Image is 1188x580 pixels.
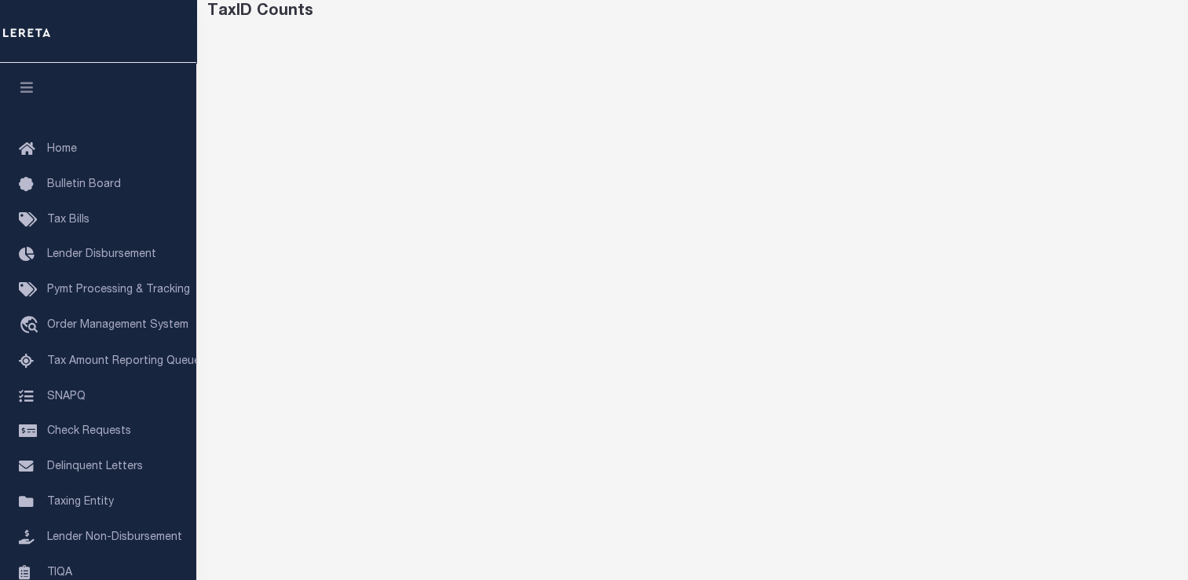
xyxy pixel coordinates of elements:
span: TIQA [47,567,72,578]
span: Taxing Entity [47,497,114,508]
span: Lender Non-Disbursement [47,532,182,543]
span: Lender Disbursement [47,249,156,260]
i: travel_explore [19,316,44,336]
span: Tax Amount Reporting Queue [47,356,200,367]
span: Tax Bills [47,215,90,226]
span: Bulletin Board [47,179,121,190]
span: Home [47,144,77,155]
span: Check Requests [47,426,131,437]
span: Pymt Processing & Tracking [47,284,190,296]
span: SNAPQ [47,391,86,402]
span: Delinquent Letters [47,461,143,472]
span: Order Management System [47,320,188,331]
